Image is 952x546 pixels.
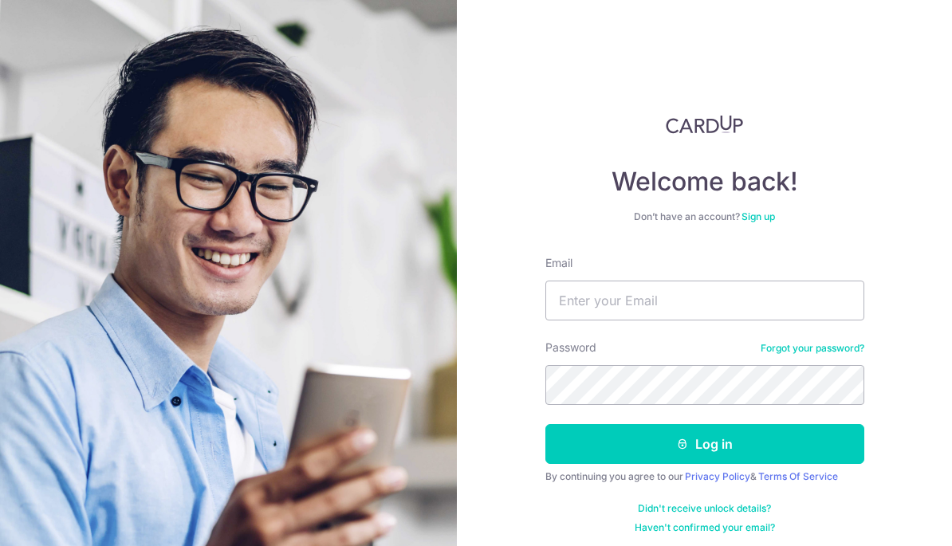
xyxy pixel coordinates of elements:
img: CardUp Logo [666,115,744,134]
div: By continuing you agree to our & [545,470,864,483]
a: Terms Of Service [758,470,838,482]
input: Enter your Email [545,281,864,320]
a: Haven't confirmed your email? [635,521,775,534]
label: Email [545,255,572,271]
div: Don’t have an account? [545,210,864,223]
h4: Welcome back! [545,166,864,198]
label: Password [545,340,596,355]
a: Sign up [742,210,775,222]
button: Log in [545,424,864,464]
a: Didn't receive unlock details? [638,502,771,515]
a: Privacy Policy [685,470,750,482]
a: Forgot your password? [761,342,864,355]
